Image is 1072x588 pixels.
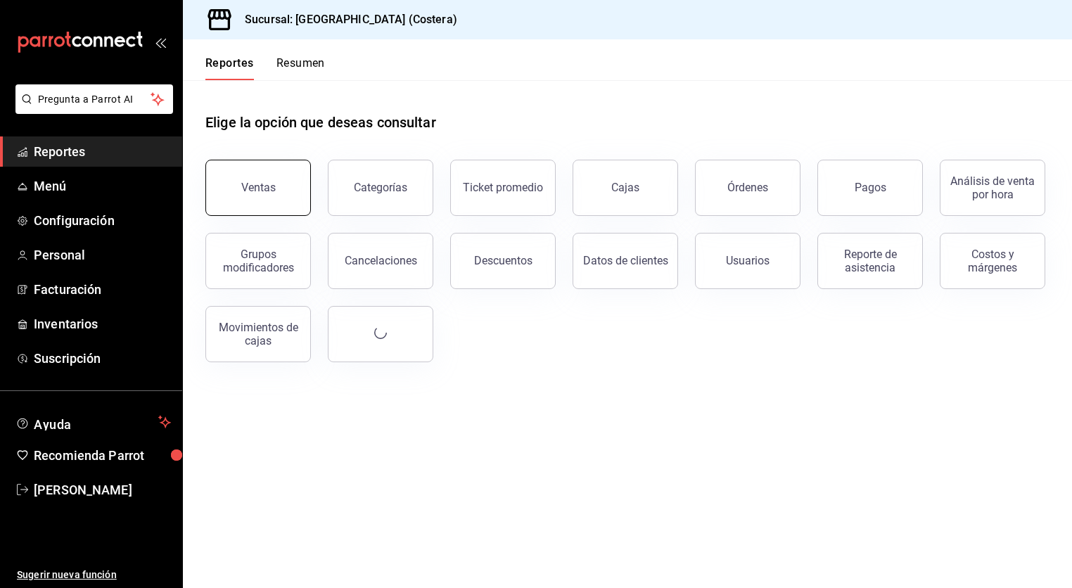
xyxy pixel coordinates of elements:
[328,233,433,289] button: Cancelaciones
[34,245,171,264] span: Personal
[34,142,171,161] span: Reportes
[611,179,640,196] div: Cajas
[573,160,678,216] a: Cajas
[328,160,433,216] button: Categorías
[817,233,923,289] button: Reporte de asistencia
[17,568,171,582] span: Sugerir nueva función
[234,11,457,28] h3: Sucursal: [GEOGRAPHIC_DATA] (Costera)
[949,174,1036,201] div: Análisis de venta por hora
[34,446,171,465] span: Recomienda Parrot
[940,233,1045,289] button: Costos y márgenes
[205,56,325,80] div: navigation tabs
[450,160,556,216] button: Ticket promedio
[463,181,543,194] div: Ticket promedio
[450,233,556,289] button: Descuentos
[345,254,417,267] div: Cancelaciones
[695,160,800,216] button: Órdenes
[695,233,800,289] button: Usuarios
[34,349,171,368] span: Suscripción
[241,181,276,194] div: Ventas
[940,160,1045,216] button: Análisis de venta por hora
[10,102,173,117] a: Pregunta a Parrot AI
[155,37,166,48] button: open_drawer_menu
[827,248,914,274] div: Reporte de asistencia
[949,248,1036,274] div: Costos y márgenes
[15,84,173,114] button: Pregunta a Parrot AI
[34,480,171,499] span: [PERSON_NAME]
[34,414,153,430] span: Ayuda
[215,248,302,274] div: Grupos modificadores
[205,306,311,362] button: Movimientos de cajas
[276,56,325,80] button: Resumen
[583,254,668,267] div: Datos de clientes
[215,321,302,347] div: Movimientos de cajas
[34,280,171,299] span: Facturación
[726,254,770,267] div: Usuarios
[34,211,171,230] span: Configuración
[855,181,886,194] div: Pagos
[573,233,678,289] button: Datos de clientes
[34,177,171,196] span: Menú
[205,233,311,289] button: Grupos modificadores
[205,56,254,80] button: Reportes
[38,92,151,107] span: Pregunta a Parrot AI
[205,112,436,133] h1: Elige la opción que deseas consultar
[34,314,171,333] span: Inventarios
[205,160,311,216] button: Ventas
[474,254,532,267] div: Descuentos
[817,160,923,216] button: Pagos
[727,181,768,194] div: Órdenes
[354,181,407,194] div: Categorías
